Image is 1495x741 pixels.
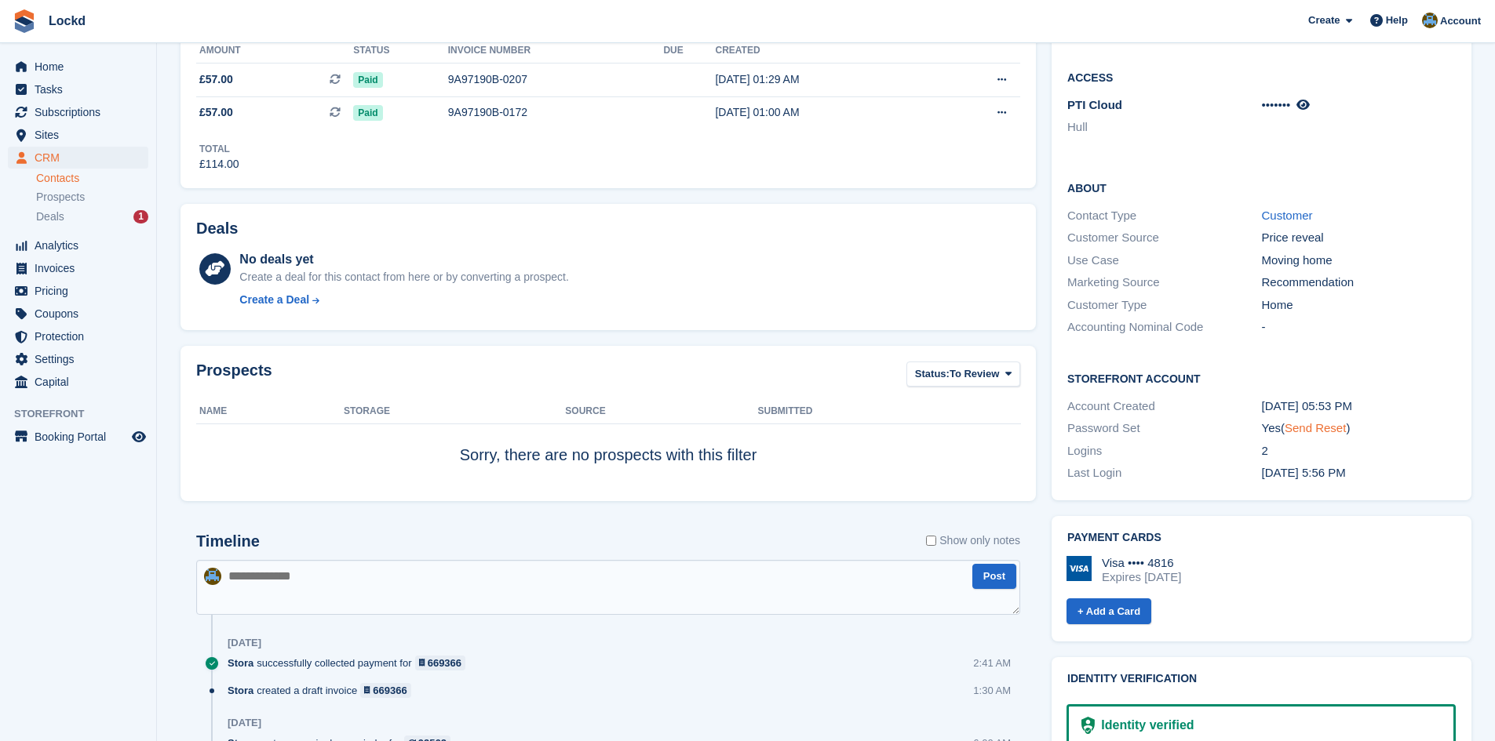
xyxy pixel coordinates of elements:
div: Marketing Source [1067,274,1261,292]
span: Help [1386,13,1408,28]
span: PTI Cloud [1067,98,1122,111]
h2: About [1067,180,1456,195]
a: menu [8,371,148,393]
a: Create a Deal [239,292,568,308]
img: Identity Verification Ready [1081,717,1095,734]
h2: Access [1067,69,1456,85]
li: Hull [1067,118,1261,136]
img: stora-icon-8386f47178a22dfd0bd8f6a31ec36ba5ce8667c1dd55bd0f319d3a0aa187defe.svg [13,9,36,33]
div: 9A97190B-0172 [448,104,664,121]
a: menu [8,426,148,448]
a: Prospects [36,189,148,205]
span: Status: [915,366,950,382]
button: Post [972,564,1016,590]
span: Protection [35,325,129,347]
th: Invoice number [448,38,664,64]
a: Contacts [36,171,148,186]
div: Yes [1262,420,1456,438]
h2: Timeline [196,532,260,550]
div: Logins [1067,442,1261,460]
img: Paul Budding [1422,13,1438,28]
div: 9A97190B-0207 [448,71,664,88]
span: Pricing [35,280,129,302]
div: Create a deal for this contact from here or by converting a prospect. [239,269,568,285]
span: Analytics [35,234,129,256]
div: Moving home [1262,252,1456,270]
div: - [1262,318,1456,336]
span: £57.00 [199,71,233,88]
div: Total [199,142,239,156]
button: Status: To Review [906,361,1020,387]
div: 2:41 AM [973,656,1011,670]
div: Home [1262,296,1456,314]
h2: Storefront Account [1067,370,1456,386]
a: menu [8,101,148,123]
a: 669366 [415,656,466,670]
div: 1 [133,210,148,223]
div: 2 [1262,442,1456,460]
a: Preview store [129,427,148,446]
div: Price reveal [1262,229,1456,247]
a: Lockd [42,8,92,34]
div: successfully collected payment for [228,656,473,670]
span: Capital [35,371,129,393]
a: menu [8,147,148,169]
a: menu [8,234,148,256]
div: Account Created [1067,398,1261,416]
span: Paid [353,72,382,88]
span: Coupons [35,303,129,325]
th: Name [196,399,344,424]
a: menu [8,78,148,100]
div: Identity verified [1095,716,1194,735]
span: ••••••• [1262,98,1291,111]
div: 669366 [373,683,407,698]
a: 669366 [360,683,411,698]
th: Created [715,38,934,64]
span: Subscriptions [35,101,129,123]
th: Due [663,38,715,64]
div: Password Set [1067,420,1261,438]
div: Visa •••• 4816 [1102,556,1181,570]
th: Storage [344,399,565,424]
span: Invoices [35,257,129,279]
div: Contact Type [1067,207,1261,225]
span: Prospects [36,190,85,205]
span: CRM [35,147,129,169]
div: Customer Type [1067,296,1261,314]
th: Source [565,399,757,424]
a: + Add a Card [1067,598,1151,624]
div: [DATE] [228,637,261,649]
div: 1:30 AM [973,683,1011,698]
a: menu [8,124,148,146]
span: Stora [228,683,253,698]
div: No deals yet [239,250,568,269]
span: Deals [36,209,64,224]
span: Sorry, there are no prospects with this filter [460,446,757,463]
div: Last Login [1067,464,1261,482]
th: Status [353,38,447,64]
a: Customer [1262,209,1313,222]
a: menu [8,348,148,370]
h2: Identity verification [1067,673,1456,685]
span: Tasks [35,78,129,100]
span: Settings [35,348,129,370]
h2: Deals [196,220,238,238]
div: £114.00 [199,156,239,173]
span: Sites [35,124,129,146]
span: Paid [353,105,382,121]
span: ( ) [1281,421,1350,434]
span: Home [35,56,129,78]
div: [DATE] [228,717,261,729]
a: menu [8,280,148,302]
label: Show only notes [926,532,1020,549]
a: menu [8,257,148,279]
div: [DATE] 01:29 AM [715,71,934,88]
span: To Review [950,366,999,382]
div: 669366 [428,656,461,670]
th: Submitted [758,399,1020,424]
span: £57.00 [199,104,233,121]
div: Expires [DATE] [1102,570,1181,584]
span: Create [1308,13,1340,28]
h2: Payment cards [1067,532,1456,544]
span: Account [1440,13,1481,29]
